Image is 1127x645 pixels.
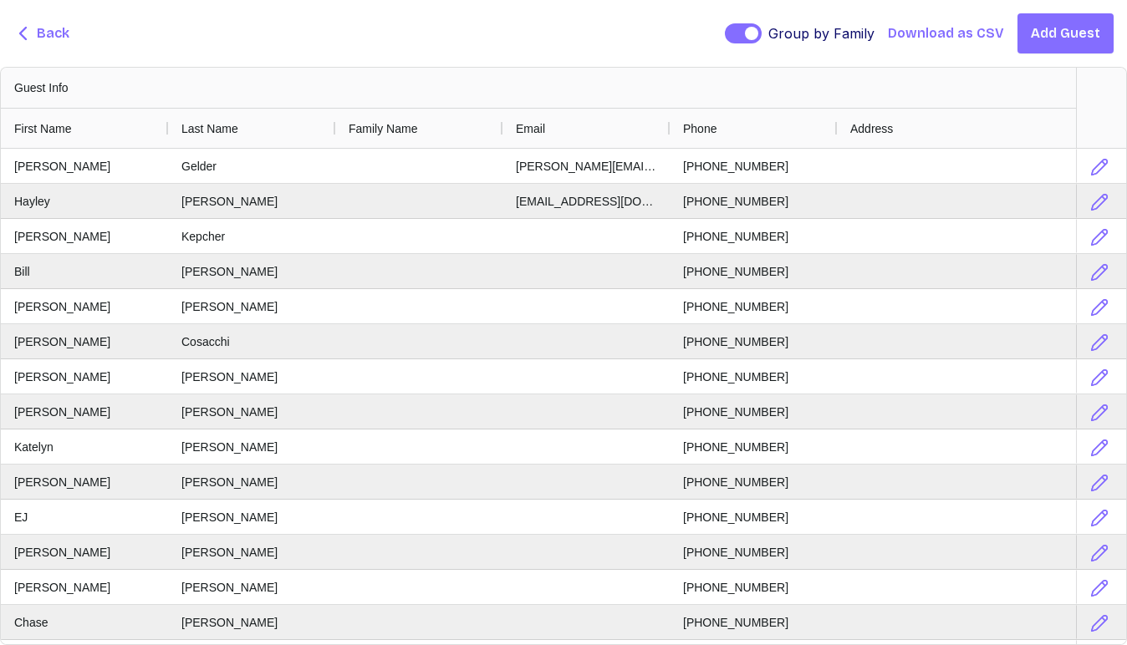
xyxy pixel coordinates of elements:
span: Guest Info [14,81,69,94]
span: Email [516,122,545,135]
div: [PHONE_NUMBER] [670,219,837,253]
div: [PHONE_NUMBER] [670,359,837,394]
div: [PHONE_NUMBER] [670,289,837,323]
div: [PHONE_NUMBER] [670,254,837,288]
div: [PERSON_NAME] [1,394,168,429]
div: [PHONE_NUMBER] [670,605,837,639]
div: EJ [1,500,168,534]
div: [PERSON_NAME] [1,289,168,323]
div: [PERSON_NAME] [168,500,335,534]
span: Phone [683,122,716,135]
div: [PERSON_NAME] [1,324,168,358]
div: Cosacchi [168,324,335,358]
div: [PERSON_NAME] [1,465,168,499]
div: [PERSON_NAME] [1,535,168,569]
span: Back [37,23,69,43]
div: [PHONE_NUMBER] [670,500,837,534]
div: [PHONE_NUMBER] [670,570,837,604]
span: Add Guest [1031,23,1100,43]
button: Add Guest [1017,13,1114,53]
span: Address [850,122,893,135]
div: Gelder [168,149,335,183]
div: [EMAIL_ADDRESS][DOMAIN_NAME] [502,184,670,218]
div: [PERSON_NAME] [168,394,335,429]
div: Kepcher [168,219,335,253]
div: [PHONE_NUMBER] [670,394,837,429]
div: [PERSON_NAME] [168,465,335,499]
div: [PERSON_NAME] [1,219,168,253]
div: [PERSON_NAME] [1,149,168,183]
div: [PERSON_NAME] [1,570,168,604]
div: [PHONE_NUMBER] [670,429,837,464]
div: [PERSON_NAME] [168,359,335,394]
button: Back [13,23,69,44]
span: Last Name [181,122,238,135]
span: Family Name [349,122,417,135]
div: [PHONE_NUMBER] [670,149,837,183]
div: [PERSON_NAME] [168,605,335,639]
div: [PHONE_NUMBER] [670,324,837,358]
div: [PHONE_NUMBER] [670,184,837,218]
div: [PERSON_NAME] [168,254,335,288]
div: [PERSON_NAME] [168,535,335,569]
div: [PHONE_NUMBER] [670,535,837,569]
span: Group by Family [768,23,875,43]
div: [PERSON_NAME] [168,184,335,218]
div: Bill [1,254,168,288]
div: Katelyn [1,429,168,464]
div: [PERSON_NAME][EMAIL_ADDRESS][DOMAIN_NAME] [502,149,670,183]
div: Hayley [1,184,168,218]
div: [PERSON_NAME] [168,289,335,323]
div: Chase [1,605,168,639]
span: First Name [14,122,71,135]
div: [PERSON_NAME] [1,359,168,394]
button: Download as CSV [888,23,1004,43]
div: [PERSON_NAME] [168,570,335,604]
div: [PERSON_NAME] [168,429,335,464]
div: [PHONE_NUMBER] [670,465,837,499]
